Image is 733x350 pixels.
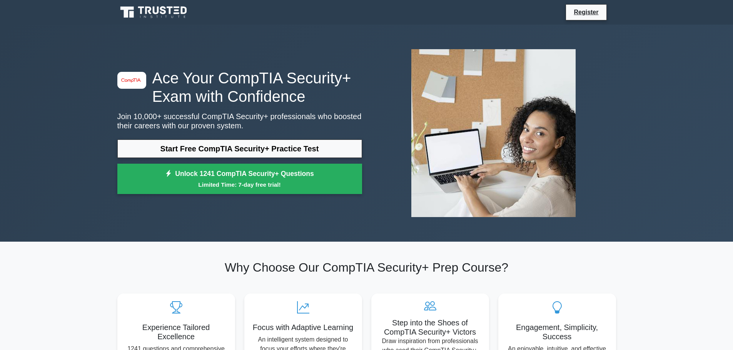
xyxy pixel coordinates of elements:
h1: Ace Your CompTIA Security+ Exam with Confidence [117,69,362,106]
h5: Focus with Adaptive Learning [250,323,356,332]
h5: Experience Tailored Excellence [124,323,229,341]
h5: Step into the Shoes of CompTIA Security+ Victors [377,318,483,337]
a: Register [569,7,603,17]
p: Join 10,000+ successful CompTIA Security+ professionals who boosted their careers with our proven... [117,112,362,130]
h2: Why Choose Our CompTIA Security+ Prep Course? [117,260,616,275]
small: Limited Time: 7-day free trial! [127,180,352,189]
a: Start Free CompTIA Security+ Practice Test [117,139,362,158]
h5: Engagement, Simplicity, Success [504,323,610,341]
a: Unlock 1241 CompTIA Security+ QuestionsLimited Time: 7-day free trial! [117,164,362,194]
